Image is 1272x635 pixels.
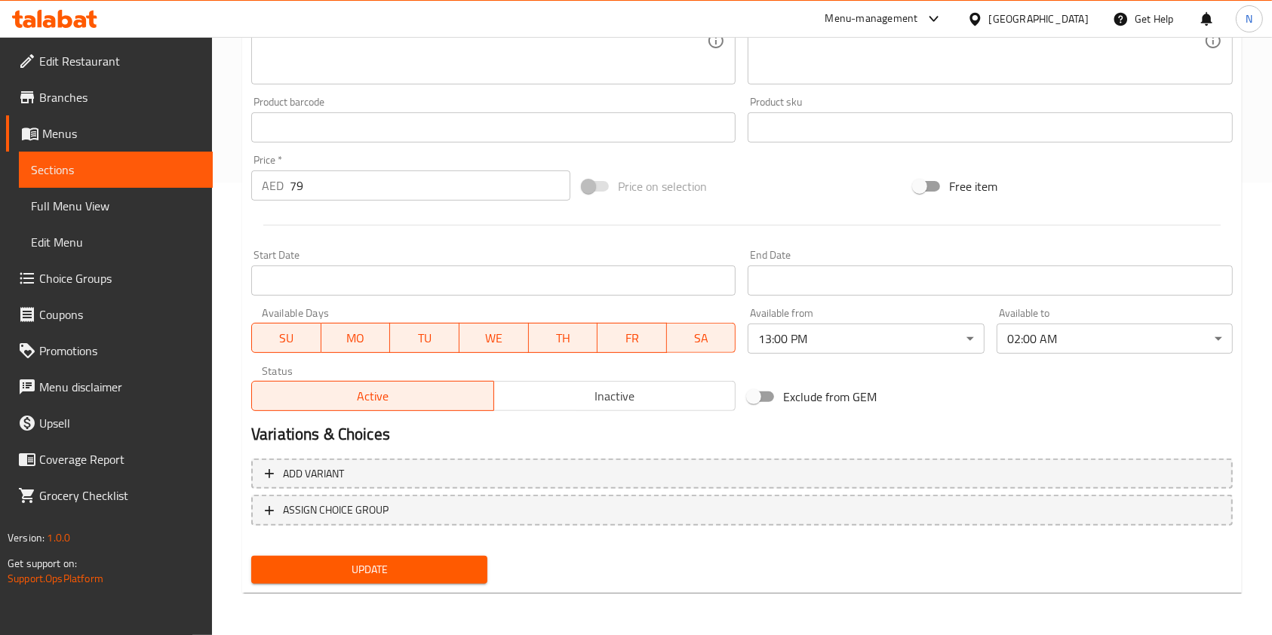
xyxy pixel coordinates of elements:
[262,5,707,77] textarea: Pasta cooked in the chef's special tomato sauce with pieces of meat
[283,501,389,520] span: ASSIGN CHOICE GROUP
[31,161,201,179] span: Sections
[263,560,475,579] span: Update
[39,88,201,106] span: Branches
[598,323,667,353] button: FR
[6,296,213,333] a: Coupons
[673,327,730,349] span: SA
[758,5,1203,77] textarea: معكرونة مطبوخة في صلصة الطماطم الخاصة بالشيف مع قطع من اللحم
[500,385,730,407] span: Inactive
[748,324,984,354] div: 13:00 PM
[283,465,344,483] span: Add variant
[396,327,453,349] span: TU
[8,569,103,588] a: Support.OpsPlatform
[748,112,1232,143] input: Please enter product sku
[6,260,213,296] a: Choice Groups
[949,177,997,195] span: Free item
[19,188,213,224] a: Full Menu View
[31,233,201,251] span: Edit Menu
[6,441,213,477] a: Coverage Report
[39,342,201,360] span: Promotions
[251,495,1233,526] button: ASSIGN CHOICE GROUP
[459,323,529,353] button: WE
[6,333,213,369] a: Promotions
[1246,11,1252,27] span: N
[39,52,201,70] span: Edit Restaurant
[251,381,494,411] button: Active
[6,405,213,441] a: Upsell
[39,450,201,468] span: Coverage Report
[19,152,213,188] a: Sections
[258,327,315,349] span: SU
[39,378,201,396] span: Menu disclaimer
[31,197,201,215] span: Full Menu View
[783,388,877,406] span: Exclude from GEM
[251,323,321,353] button: SU
[8,554,77,573] span: Get support on:
[465,327,523,349] span: WE
[997,324,1233,354] div: 02:00 AM
[47,528,70,548] span: 1.0.0
[251,556,487,584] button: Update
[251,423,1233,446] h2: Variations & Choices
[262,176,284,195] p: AED
[6,369,213,405] a: Menu disclaimer
[321,323,391,353] button: MO
[39,269,201,287] span: Choice Groups
[825,10,918,28] div: Menu-management
[667,323,736,353] button: SA
[6,43,213,79] a: Edit Restaurant
[39,305,201,324] span: Coupons
[529,323,598,353] button: TH
[6,115,213,152] a: Menus
[6,477,213,514] a: Grocery Checklist
[989,11,1089,27] div: [GEOGRAPHIC_DATA]
[618,177,707,195] span: Price on selection
[327,327,385,349] span: MO
[251,112,736,143] input: Please enter product barcode
[39,414,201,432] span: Upsell
[493,381,736,411] button: Inactive
[258,385,488,407] span: Active
[39,486,201,505] span: Grocery Checklist
[535,327,592,349] span: TH
[604,327,661,349] span: FR
[6,79,213,115] a: Branches
[290,170,570,201] input: Please enter price
[251,459,1233,489] button: Add variant
[8,528,45,548] span: Version:
[19,224,213,260] a: Edit Menu
[390,323,459,353] button: TU
[42,124,201,143] span: Menus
